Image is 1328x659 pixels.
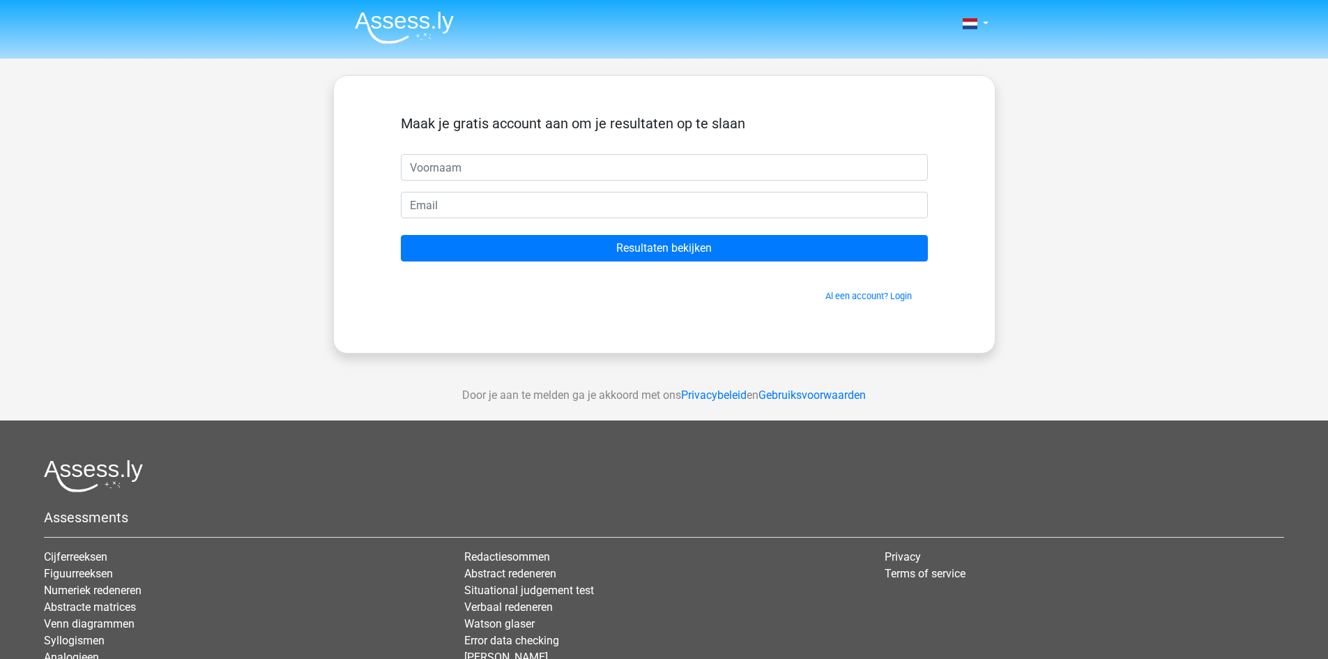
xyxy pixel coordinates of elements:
[44,600,136,614] a: Abstracte matrices
[44,617,135,630] a: Venn diagrammen
[464,600,553,614] a: Verbaal redeneren
[464,584,594,597] a: Situational judgement test
[401,235,928,262] input: Resultaten bekijken
[464,634,559,647] a: Error data checking
[44,509,1284,526] h5: Assessments
[44,460,143,492] img: Assessly logo
[464,567,556,580] a: Abstract redeneren
[401,192,928,218] input: Email
[401,115,928,132] h5: Maak je gratis account aan om je resultaten op te slaan
[825,291,912,301] a: Al een account? Login
[44,550,107,563] a: Cijferreeksen
[44,634,105,647] a: Syllogismen
[355,11,454,44] img: Assessly
[885,550,921,563] a: Privacy
[681,388,747,402] a: Privacybeleid
[464,550,550,563] a: Redactiesommen
[44,567,113,580] a: Figuurreeksen
[401,154,928,181] input: Voornaam
[44,584,142,597] a: Numeriek redeneren
[885,567,966,580] a: Terms of service
[758,388,866,402] a: Gebruiksvoorwaarden
[464,617,535,630] a: Watson glaser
